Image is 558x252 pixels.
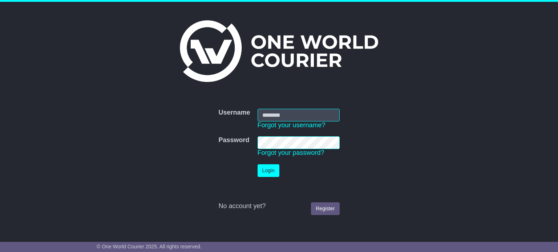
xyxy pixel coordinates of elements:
[258,121,325,129] a: Forgot your username?
[258,149,324,156] a: Forgot your password?
[311,202,339,215] a: Register
[218,202,339,210] div: No account yet?
[180,20,378,82] img: One World
[258,164,279,177] button: Login
[218,136,249,144] label: Password
[97,244,202,249] span: © One World Courier 2025. All rights reserved.
[218,109,250,117] label: Username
